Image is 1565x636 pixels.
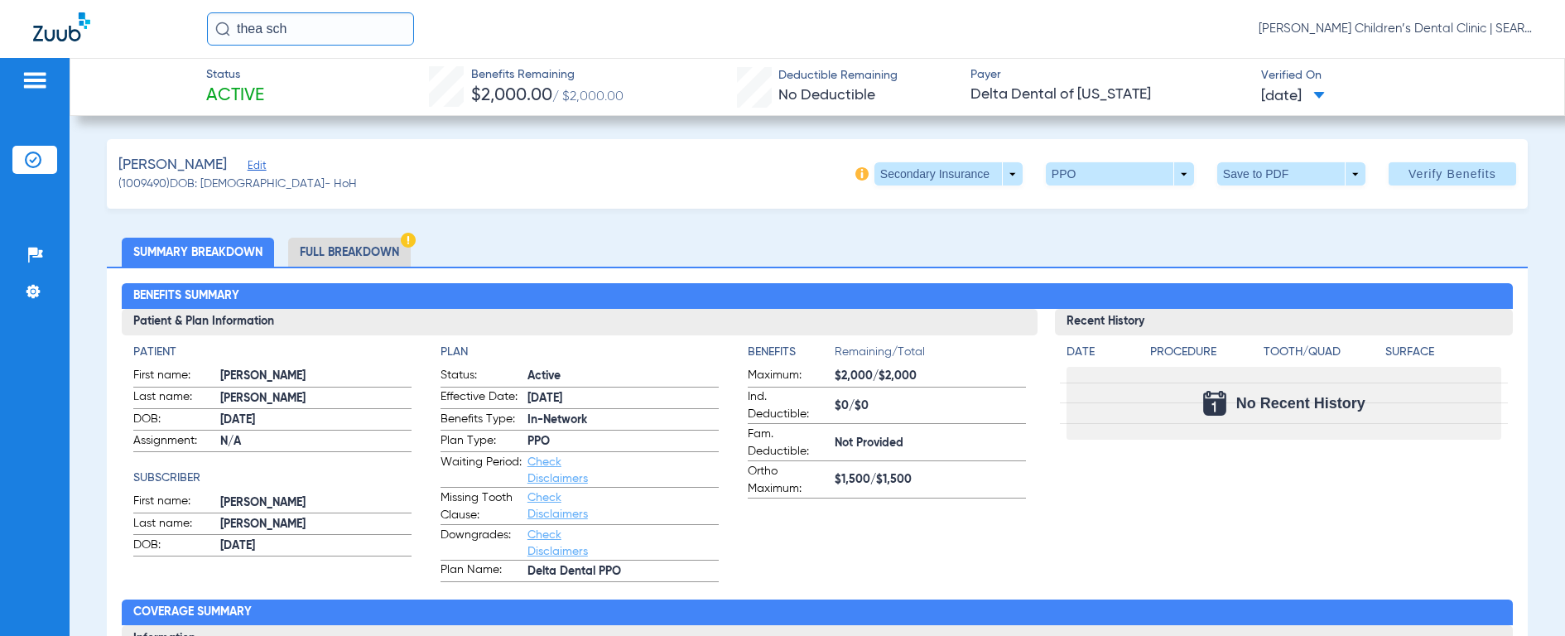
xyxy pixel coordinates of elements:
span: Plan Name: [441,561,522,581]
h4: Plan [441,344,719,361]
span: Downgrades: [441,527,522,560]
span: In-Network [527,412,719,429]
img: hamburger-icon [22,70,48,90]
span: Ortho Maximum: [748,463,829,498]
span: [DATE] [220,537,412,555]
span: Active [527,368,719,385]
span: Status: [441,367,522,387]
span: Fam. Deductible: [748,426,829,460]
span: $1,500/$1,500 [835,471,1026,489]
span: $0/$0 [835,397,1026,415]
app-breakdown-title: Procedure [1150,344,1258,367]
span: Maximum: [748,367,829,387]
span: First name: [133,367,214,387]
span: N/A [220,433,412,450]
span: DOB: [133,537,214,556]
h4: Procedure [1150,344,1258,361]
span: Verify Benefits [1408,167,1496,181]
span: / $2,000.00 [552,90,624,104]
app-breakdown-title: Surface [1385,344,1501,367]
span: No Deductible [778,88,875,103]
span: Last name: [133,388,214,408]
a: Check Disclaimers [527,492,588,520]
span: [DATE] [527,390,719,407]
span: Delta Dental PPO [527,563,719,581]
li: Summary Breakdown [122,238,274,267]
span: Assignment: [133,432,214,452]
span: [PERSON_NAME] [220,390,412,407]
button: Verify Benefits [1389,162,1516,185]
button: Secondary Insurance [874,162,1023,185]
app-breakdown-title: Tooth/Quad [1264,344,1380,367]
span: Benefits Remaining [471,66,624,84]
span: [PERSON_NAME] [220,516,412,533]
span: Delta Dental of [US_STATE] [970,84,1247,105]
h4: Patient [133,344,412,361]
span: [PERSON_NAME] [220,368,412,385]
span: No Recent History [1236,395,1365,412]
span: Payer [970,66,1247,84]
span: Waiting Period: [441,454,522,487]
img: Calendar [1203,391,1226,416]
button: Save to PDF [1217,162,1365,185]
img: Search Icon [215,22,230,36]
h4: Tooth/Quad [1264,344,1380,361]
h4: Benefits [748,344,835,361]
span: Deductible Remaining [778,67,898,84]
h2: Benefits Summary [122,283,1514,310]
h4: Date [1067,344,1136,361]
span: [PERSON_NAME] Children’s Dental Clinic | SEARHC [1259,21,1532,37]
span: Verified On [1261,67,1538,84]
span: Remaining/Total [835,344,1026,367]
li: Full Breakdown [288,238,411,267]
img: info-icon [855,167,869,181]
iframe: Chat Widget [1482,556,1565,636]
span: DOB: [133,411,214,431]
a: Check Disclaimers [527,529,588,557]
span: Benefits Type: [441,411,522,431]
span: $2,000.00 [471,87,552,104]
h4: Subscriber [133,470,412,487]
span: [DATE] [220,412,412,429]
img: Hazard [401,233,416,248]
span: Ind. Deductible: [748,388,829,423]
input: Search for patients [207,12,414,46]
span: Missing Tooth Clause: [441,489,522,524]
img: Zuub Logo [33,12,90,41]
span: $2,000/$2,000 [835,368,1026,385]
a: Check Disclaimers [527,456,588,484]
span: [PERSON_NAME] [220,494,412,512]
span: Plan Type: [441,432,522,452]
span: Last name: [133,515,214,535]
span: (1009490) DOB: [DEMOGRAPHIC_DATA] - HoH [118,176,357,193]
span: Edit [248,160,262,176]
span: Not Provided [835,435,1026,452]
h3: Patient & Plan Information [122,309,1038,335]
span: Status [206,66,264,84]
span: Effective Date: [441,388,522,408]
span: PPO [527,433,719,450]
span: [DATE] [1261,86,1325,107]
app-breakdown-title: Date [1067,344,1136,367]
span: First name: [133,493,214,513]
span: Active [206,84,264,108]
app-breakdown-title: Benefits [748,344,835,367]
h4: Surface [1385,344,1501,361]
h3: Recent History [1055,309,1513,335]
button: PPO [1046,162,1194,185]
span: [PERSON_NAME] [118,155,227,176]
h2: Coverage Summary [122,600,1514,626]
